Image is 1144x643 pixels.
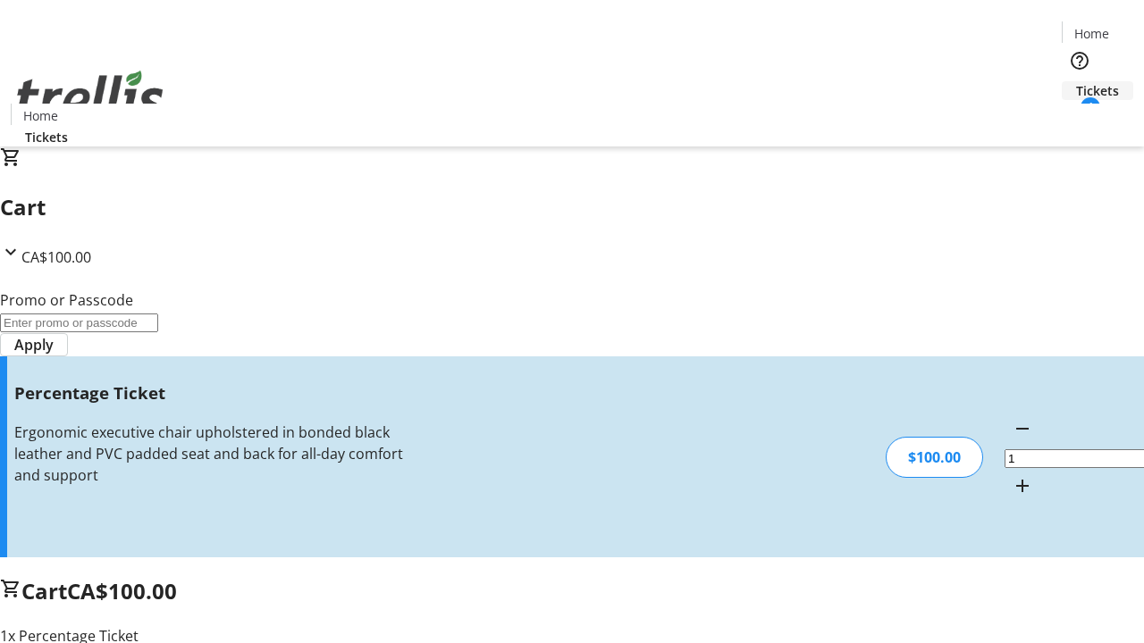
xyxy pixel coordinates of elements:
div: $100.00 [886,437,983,478]
span: CA$100.00 [67,576,177,605]
span: Home [1074,24,1109,43]
span: Apply [14,334,54,355]
button: Help [1062,43,1098,79]
a: Home [12,106,69,125]
a: Tickets [1062,81,1133,100]
img: Orient E2E Organization rStvEu4mao's Logo [11,51,170,140]
span: Tickets [1076,81,1119,100]
button: Decrement by one [1005,411,1040,447]
a: Tickets [11,128,82,146]
button: Increment by one [1005,468,1040,504]
h3: Percentage Ticket [14,380,405,405]
div: Ergonomic executive chair upholstered in bonded black leather and PVC padded seat and back for al... [14,422,405,486]
button: Cart [1062,100,1098,136]
span: Tickets [25,128,68,146]
a: Home [1063,24,1120,43]
span: CA$100.00 [21,247,91,267]
span: Home [23,106,58,125]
